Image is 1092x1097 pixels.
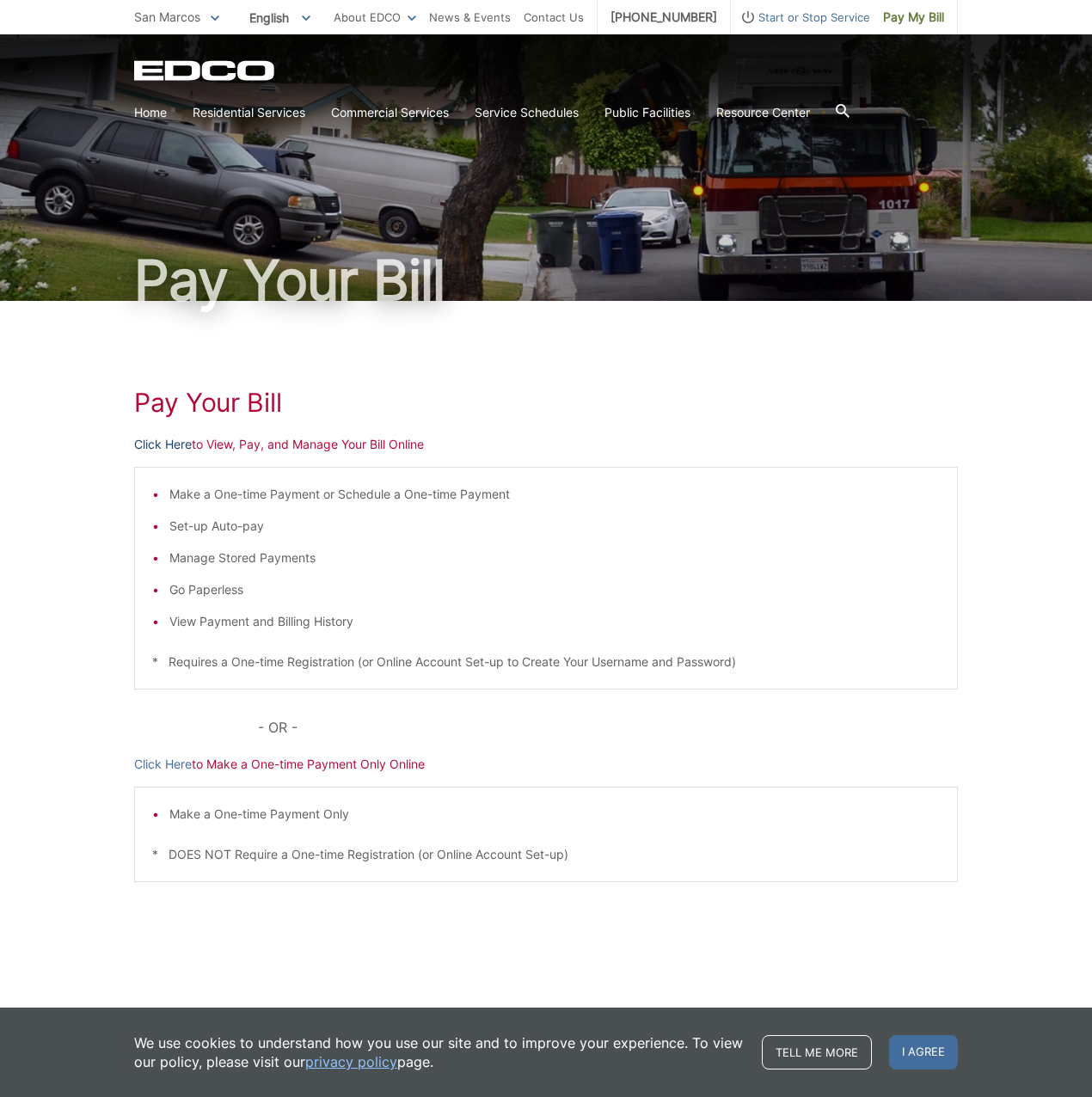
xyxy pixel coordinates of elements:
[169,517,940,536] li: Set-up Auto-pay
[169,580,940,599] li: Go Paperless
[604,103,690,122] a: Public Facilities
[169,805,940,824] li: Make a One-time Payment Only
[134,9,200,24] span: San Marcos
[305,1052,397,1071] a: privacy policy
[429,8,511,27] a: News & Events
[134,253,958,308] h1: Pay Your Bill
[258,715,958,739] p: - OR -
[193,103,305,122] a: Residential Services
[134,755,192,774] a: Click Here
[334,8,416,27] a: About EDCO
[716,103,810,122] a: Resource Center
[236,3,323,32] span: English
[134,435,958,454] p: to View, Pay, and Manage Your Bill Online
[134,435,192,454] a: Click Here
[134,60,277,81] a: EDCD logo. Return to the homepage.
[152,653,940,671] p: * Requires a One-time Registration (or Online Account Set-up to Create Your Username and Password)
[134,103,167,122] a: Home
[134,1033,745,1071] p: We use cookies to understand how you use our site and to improve your experience. To view our pol...
[524,8,584,27] a: Contact Us
[134,755,958,774] p: to Make a One-time Payment Only Online
[883,8,944,27] span: Pay My Bill
[762,1035,872,1069] a: Tell me more
[152,845,940,864] p: * DOES NOT Require a One-time Registration (or Online Account Set-up)
[475,103,579,122] a: Service Schedules
[169,548,940,567] li: Manage Stored Payments
[169,612,940,631] li: View Payment and Billing History
[889,1035,958,1069] span: I agree
[169,485,940,504] li: Make a One-time Payment or Schedule a One-time Payment
[134,387,958,418] h1: Pay Your Bill
[331,103,449,122] a: Commercial Services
